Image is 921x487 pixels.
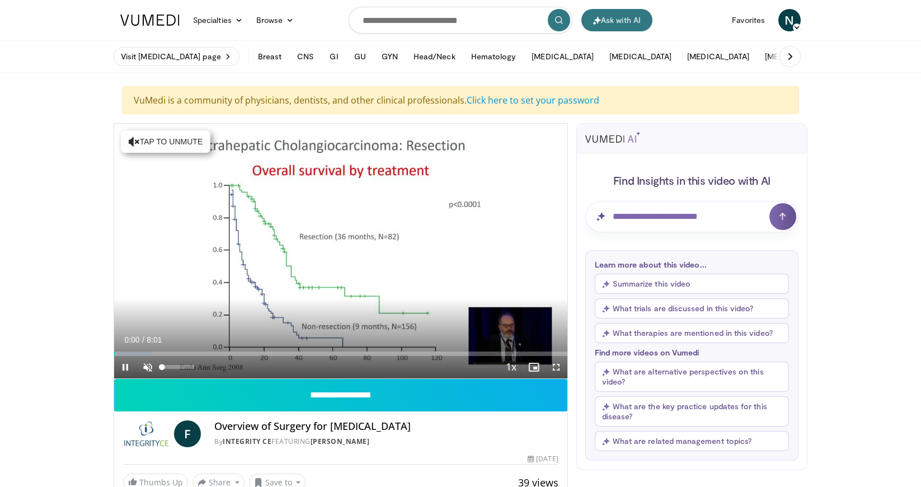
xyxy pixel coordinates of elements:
[467,94,599,106] a: Click here to set your password
[758,45,834,68] button: [MEDICAL_DATA]
[120,15,180,26] img: VuMedi Logo
[147,335,162,344] span: 8:01
[114,124,567,379] video-js: Video Player
[114,47,239,66] a: Visit [MEDICAL_DATA] page
[137,356,159,378] button: Unmute
[464,45,523,68] button: Hematology
[311,437,370,446] a: [PERSON_NAME]
[122,86,799,114] div: VuMedi is a community of physicians, dentists, and other clinical professionals.
[186,9,250,31] a: Specialties
[174,420,201,447] a: F
[124,335,139,344] span: 0:00
[528,454,558,464] div: [DATE]
[595,348,789,357] p: Find more videos on Vumedi
[595,298,789,319] button: What trials are discussed in this video?
[347,45,373,68] button: GU
[121,130,210,153] button: Tap to unmute
[778,9,801,31] a: N
[595,396,789,427] button: What are the key practice updates for this disease?
[523,356,545,378] button: Enable picture-in-picture mode
[349,7,572,34] input: Search topics, interventions
[603,45,678,68] button: [MEDICAL_DATA]
[585,132,640,143] img: vumedi-ai-logo.svg
[585,201,798,232] input: Question for AI
[375,45,405,68] button: GYN
[595,274,789,294] button: Summarize this video
[214,420,558,433] h4: Overview of Surgery for [MEDICAL_DATA]
[223,437,271,446] a: Integrity CE
[250,9,301,31] a: Browse
[114,352,567,356] div: Progress Bar
[595,362,789,392] button: What are alternative perspectives on this video?
[581,9,652,31] button: Ask with AI
[500,356,523,378] button: Playback Rate
[585,173,798,188] h4: Find Insights in this video with AI
[214,437,558,447] div: By FEATURING
[595,323,789,343] button: What therapies are mentioned in this video?
[525,45,600,68] button: [MEDICAL_DATA]
[123,420,170,447] img: Integrity CE
[323,45,345,68] button: GI
[595,431,789,451] button: What are related management topics?
[142,335,144,344] span: /
[162,365,194,369] div: Volume Level
[680,45,756,68] button: [MEDICAL_DATA]
[725,9,772,31] a: Favorites
[595,260,789,269] p: Learn more about this video...
[114,356,137,378] button: Pause
[545,356,567,378] button: Fullscreen
[290,45,321,68] button: CNS
[407,45,462,68] button: Head/Neck
[251,45,288,68] button: Breast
